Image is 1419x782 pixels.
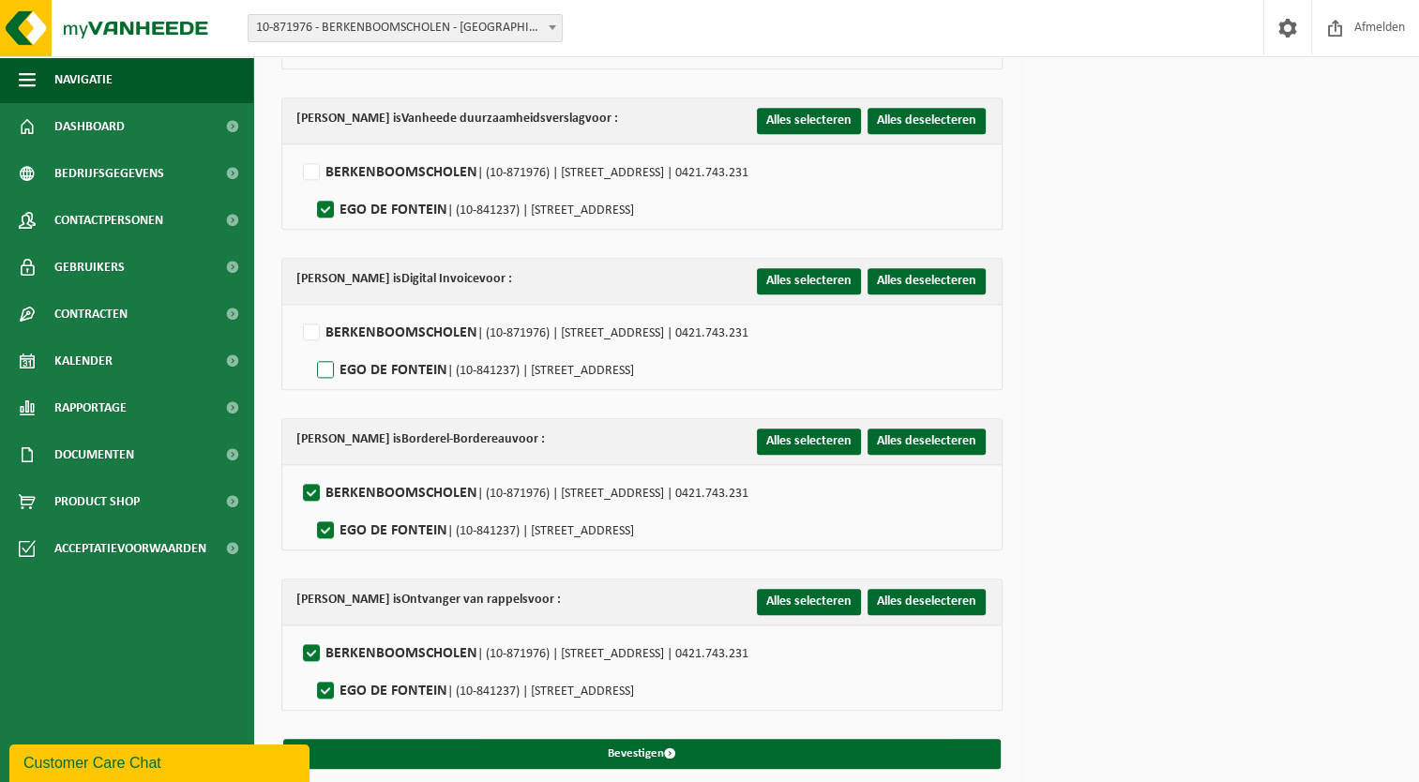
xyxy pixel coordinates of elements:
[757,429,861,455] button: Alles selecteren
[54,150,164,197] span: Bedrijfsgegevens
[868,589,986,615] button: Alles deselecteren
[401,272,479,286] strong: Digital Invoice
[283,739,1001,769] button: Bevestigen
[477,487,748,501] span: | (10-871976) | [STREET_ADDRESS] | 0421.743.231
[868,268,986,294] button: Alles deselecteren
[401,432,512,446] strong: Borderel-Bordereau
[299,319,748,347] label: BERKENBOOMSCHOLEN
[299,479,748,507] label: BERKENBOOMSCHOLEN
[313,356,634,384] label: EGO DE FONTEIN
[477,166,748,180] span: | (10-871976) | [STREET_ADDRESS] | 0421.743.231
[54,431,134,478] span: Documenten
[54,291,128,338] span: Contracten
[296,268,512,291] div: [PERSON_NAME] is voor :
[299,639,748,668] label: BERKENBOOMSCHOLEN
[54,197,163,244] span: Contactpersonen
[868,108,986,134] button: Alles deselecteren
[296,589,561,611] div: [PERSON_NAME] is voor :
[313,517,634,545] label: EGO DE FONTEIN
[54,56,113,103] span: Navigatie
[868,429,986,455] button: Alles deselecteren
[54,338,113,384] span: Kalender
[54,525,206,572] span: Acceptatievoorwaarden
[54,478,140,525] span: Product Shop
[477,326,748,340] span: | (10-871976) | [STREET_ADDRESS] | 0421.743.231
[54,103,125,150] span: Dashboard
[248,14,563,42] span: 10-871976 - BERKENBOOMSCHOLEN - SINT-NIKLAAS
[401,112,585,126] strong: Vanheede duurzaamheidsverslag
[54,244,125,291] span: Gebruikers
[477,647,748,661] span: | (10-871976) | [STREET_ADDRESS] | 0421.743.231
[296,429,545,451] div: [PERSON_NAME] is voor :
[299,158,748,187] label: BERKENBOOMSCHOLEN
[447,203,634,218] span: | (10-841237) | [STREET_ADDRESS]
[401,593,528,607] strong: Ontvanger van rappels
[757,589,861,615] button: Alles selecteren
[313,196,634,224] label: EGO DE FONTEIN
[447,364,634,378] span: | (10-841237) | [STREET_ADDRESS]
[54,384,127,431] span: Rapportage
[296,108,618,130] div: [PERSON_NAME] is voor :
[9,741,313,782] iframe: chat widget
[757,268,861,294] button: Alles selecteren
[447,684,634,699] span: | (10-841237) | [STREET_ADDRESS]
[447,524,634,538] span: | (10-841237) | [STREET_ADDRESS]
[313,677,634,705] label: EGO DE FONTEIN
[249,15,562,41] span: 10-871976 - BERKENBOOMSCHOLEN - SINT-NIKLAAS
[757,108,861,134] button: Alles selecteren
